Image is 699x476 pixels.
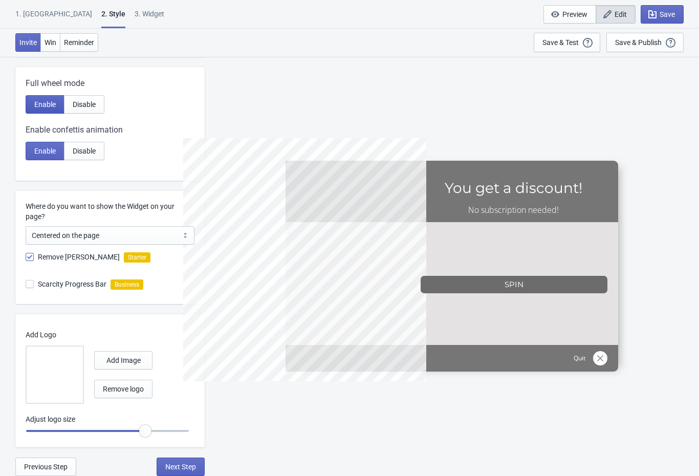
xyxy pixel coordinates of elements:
span: Add Image [106,356,141,364]
button: Next Step [157,458,205,476]
img: 1684754001419.avif [37,357,73,393]
span: Save [660,10,675,18]
button: Invite [15,33,41,52]
span: Enable [34,100,56,109]
span: Previous Step [24,463,68,471]
span: Win [45,38,56,47]
p: Adjust logo size [26,414,189,425]
span: Enable [34,147,56,155]
div: 3. Widget [135,9,164,27]
i: Business [111,279,143,290]
div: Save & Test [542,38,579,47]
button: Previous Step [15,458,76,476]
span: Disable [73,147,96,155]
i: Starter [124,252,150,263]
button: Remove logo [94,380,152,398]
div: 2 . Style [101,9,125,28]
button: Enable [26,95,64,114]
button: Add Image [94,351,152,370]
button: Save [641,5,684,24]
span: Full wheel mode [26,77,84,90]
button: Save & Test [534,33,600,52]
div: 1. [GEOGRAPHIC_DATA] [15,9,92,27]
button: Win [40,33,60,52]
button: Disable [64,95,104,114]
button: Preview [543,5,596,24]
p: Add Logo [26,330,189,340]
button: Save & Publish [606,33,684,52]
button: Enable [26,142,64,160]
button: Edit [596,5,636,24]
span: Next Step [165,463,196,471]
div: Save & Publish [615,38,662,47]
span: Remove logo [103,385,144,393]
span: Remove [PERSON_NAME] [38,252,120,262]
span: Disable [73,100,96,109]
span: Edit [615,10,627,18]
span: Reminder [64,38,94,47]
span: Invite [19,38,37,47]
button: Reminder [60,33,98,52]
button: Disable [64,142,104,160]
label: Where do you want to show the Widget on your page? [26,201,194,222]
span: Enable confettis animation [26,124,123,136]
span: Preview [562,10,587,18]
span: Scarcity Progress Bar [38,279,106,289]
